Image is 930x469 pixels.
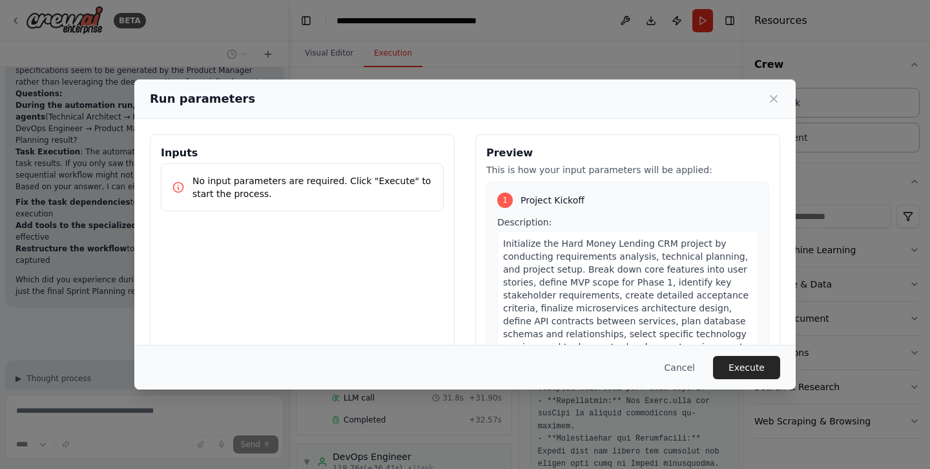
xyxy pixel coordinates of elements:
p: No input parameters are required. Click "Execute" to start the process. [192,174,433,200]
button: Cancel [654,356,705,379]
div: 1 [497,193,513,208]
span: Initialize the Hard Money Lending CRM project by conducting requirements analysis, technical plan... [503,238,751,391]
span: Description: [497,217,552,227]
span: Project Kickoff [521,194,584,207]
h2: Run parameters [150,90,255,108]
h3: Preview [486,145,769,161]
button: Execute [713,356,780,379]
h3: Inputs [161,145,444,161]
p: This is how your input parameters will be applied: [486,163,769,176]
